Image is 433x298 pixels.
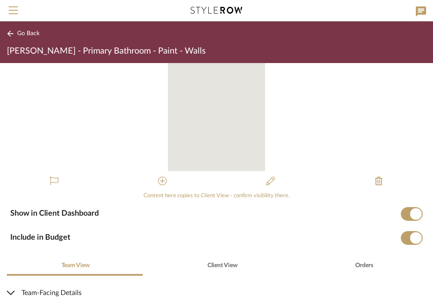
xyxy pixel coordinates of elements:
[7,28,43,39] button: Go Back
[7,46,206,56] span: [PERSON_NAME] - Primary Bathroom - Paint - Walls
[10,234,70,241] span: Include in Budget
[207,262,238,268] span: Client View
[7,192,426,200] div: Content here copies to Client View - confirm visibility there.
[355,262,373,268] span: Orders
[7,288,423,298] span: Team-Facing Details
[61,262,90,268] span: Team View
[168,63,265,171] img: 5edf9e59-711d-454c-abde-2a508791a22b_436x436.jpg
[10,210,99,217] span: Show in Client Dashboard
[17,30,40,37] span: Go Back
